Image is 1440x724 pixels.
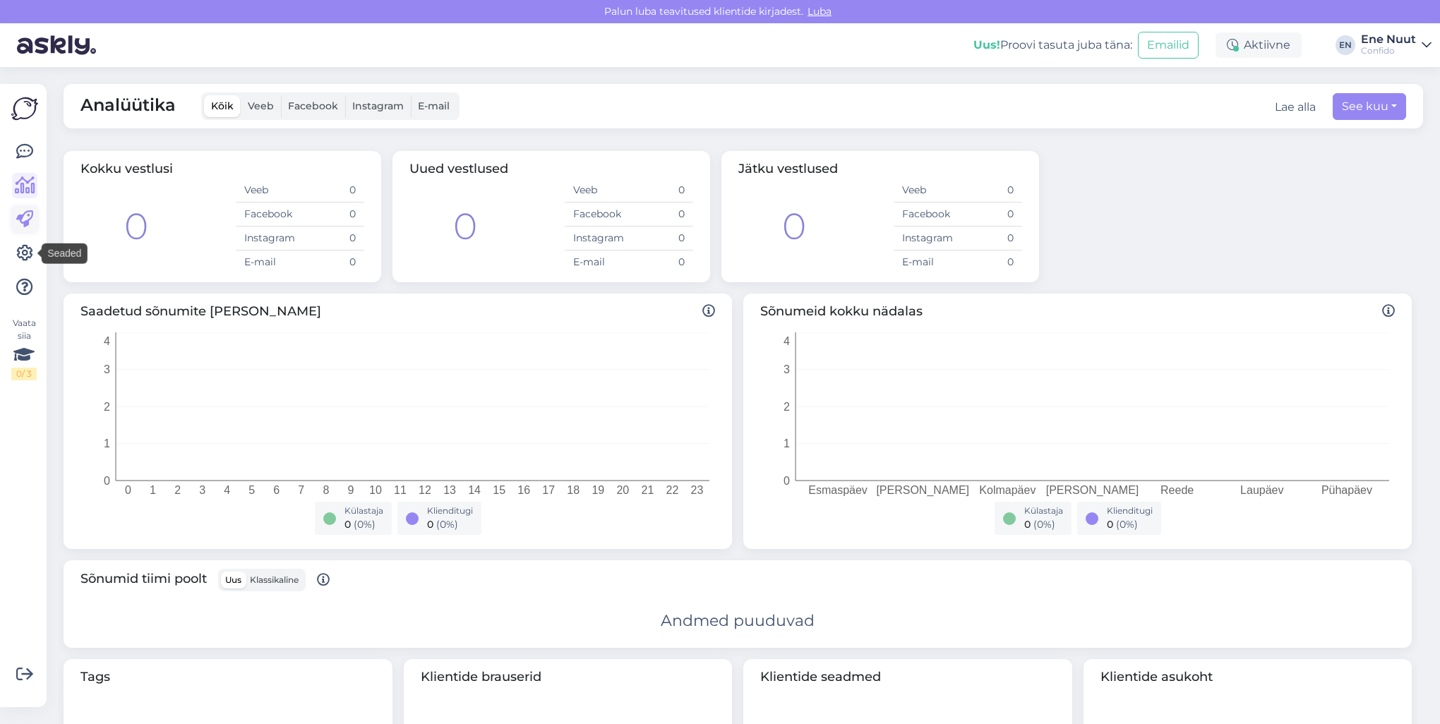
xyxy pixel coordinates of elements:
[224,484,230,496] tspan: 4
[174,484,181,496] tspan: 2
[409,161,508,176] span: Uued vestlused
[344,505,383,517] div: Külastaja
[104,438,110,450] tspan: 1
[1361,34,1416,45] div: Ene Nuut
[738,161,838,176] span: Jätku vestlused
[973,38,1000,52] b: Uus!
[760,302,1395,321] span: Sõnumeid kokku nädalas
[453,199,477,254] div: 0
[1333,93,1406,120] button: See kuu
[958,227,1022,251] td: 0
[629,227,693,251] td: 0
[565,179,629,203] td: Veeb
[979,484,1036,496] tspan: Kolmapäev
[248,484,255,496] tspan: 5
[1024,505,1063,517] div: Külastaja
[493,484,505,496] tspan: 15
[352,99,404,112] span: Instagram
[369,484,382,496] tspan: 10
[80,569,330,591] span: Sõnumid tiimi poolt
[80,92,176,120] span: Analüütika
[958,203,1022,227] td: 0
[958,179,1022,203] td: 0
[300,227,364,251] td: 0
[42,243,87,264] div: Seaded
[300,203,364,227] td: 0
[565,227,629,251] td: Instagram
[354,518,376,531] span: ( 0 %)
[629,251,693,274] td: 0
[347,484,354,496] tspan: 9
[436,518,458,531] span: ( 0 %)
[199,484,205,496] tspan: 3
[894,227,958,251] td: Instagram
[1240,484,1283,496] tspan: Laupäev
[666,484,679,496] tspan: 22
[300,179,364,203] td: 0
[1116,518,1138,531] span: ( 0 %)
[11,317,37,380] div: Vaata siia
[104,363,110,375] tspan: 3
[629,203,693,227] td: 0
[1107,518,1113,531] span: 0
[124,199,148,254] div: 0
[250,574,299,585] span: Klassikaline
[211,99,234,112] span: Kõik
[876,484,969,497] tspan: [PERSON_NAME]
[418,99,450,112] span: E-mail
[1024,518,1031,531] span: 0
[236,203,300,227] td: Facebook
[1160,484,1194,496] tspan: Reede
[1138,32,1199,59] button: Emailid
[125,484,131,496] tspan: 0
[104,401,110,413] tspan: 2
[11,95,38,122] img: Askly Logo
[565,251,629,274] td: E-mail
[80,668,376,687] span: Tags
[803,5,836,18] span: Luba
[80,161,173,176] span: Kokku vestlusi
[808,484,868,496] tspan: Esmaspäev
[1033,518,1055,531] span: ( 0 %)
[616,484,629,496] tspan: 20
[427,518,433,531] span: 0
[542,484,555,496] tspan: 17
[1216,32,1302,58] div: Aktiivne
[427,505,473,517] div: Klienditugi
[784,401,790,413] tspan: 2
[661,609,815,632] div: Andmed puuduvad
[784,335,790,347] tspan: 4
[300,251,364,274] td: 0
[273,484,280,496] tspan: 6
[973,37,1132,54] div: Proovi tasuta juba täna:
[288,99,338,112] span: Facebook
[344,518,351,531] span: 0
[592,484,604,496] tspan: 19
[80,302,715,321] span: Saadetud sõnumite [PERSON_NAME]
[760,668,1055,687] span: Klientide seadmed
[894,203,958,227] td: Facebook
[419,484,431,496] tspan: 12
[517,484,530,496] tspan: 16
[784,363,790,375] tspan: 3
[691,484,704,496] tspan: 23
[1321,484,1372,496] tspan: Pühapäev
[641,484,654,496] tspan: 21
[1275,99,1316,116] button: Lae alla
[468,484,481,496] tspan: 14
[104,335,110,347] tspan: 4
[443,484,456,496] tspan: 13
[11,368,37,380] div: 0 / 3
[629,179,693,203] td: 0
[1100,668,1396,687] span: Klientide asukoht
[236,251,300,274] td: E-mail
[104,475,110,487] tspan: 0
[323,484,329,496] tspan: 8
[894,179,958,203] td: Veeb
[1361,34,1432,56] a: Ene NuutConfido
[784,438,790,450] tspan: 1
[1336,35,1355,55] div: EN
[248,99,274,112] span: Veeb
[1046,484,1139,497] tspan: [PERSON_NAME]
